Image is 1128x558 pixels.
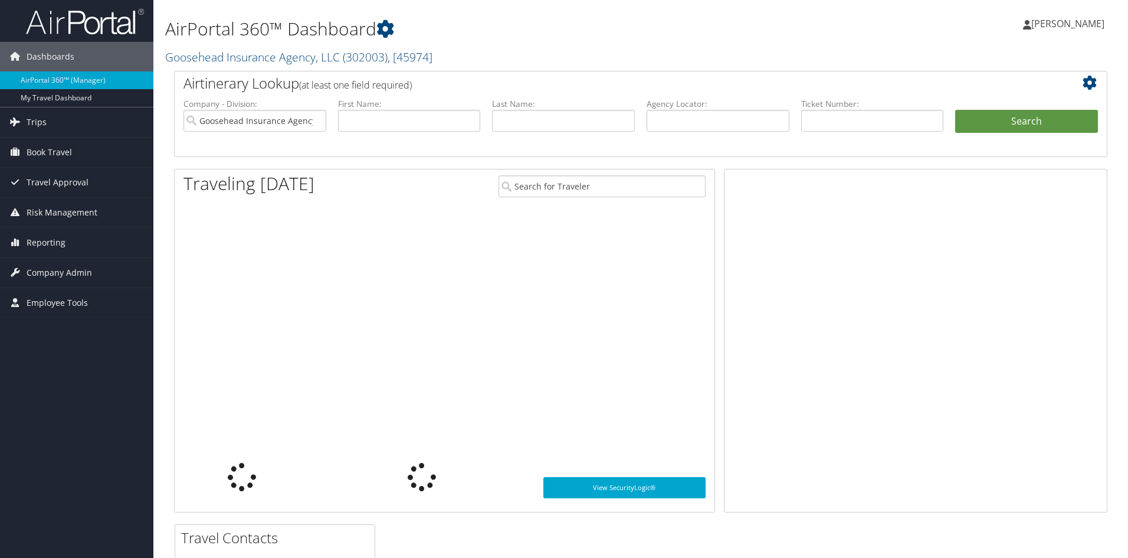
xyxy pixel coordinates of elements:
[27,168,88,197] span: Travel Approval
[499,175,706,197] input: Search for Traveler
[1031,17,1104,30] span: [PERSON_NAME]
[183,171,314,196] h1: Traveling [DATE]
[27,288,88,318] span: Employee Tools
[27,198,97,227] span: Risk Management
[27,258,92,288] span: Company Admin
[183,73,1020,93] h2: Airtinerary Lookup
[955,110,1098,133] button: Search
[299,79,412,92] span: (at least one field required)
[343,49,388,65] span: ( 302003 )
[543,477,706,498] a: View SecurityLogic®
[27,228,65,257] span: Reporting
[165,49,432,65] a: Goosehead Insurance Agency, LLC
[27,107,47,137] span: Trips
[1023,6,1116,41] a: [PERSON_NAME]
[338,98,481,110] label: First Name:
[183,98,326,110] label: Company - Division:
[27,138,72,167] span: Book Travel
[26,8,144,35] img: airportal-logo.png
[492,98,635,110] label: Last Name:
[181,528,375,548] h2: Travel Contacts
[801,98,944,110] label: Ticket Number:
[388,49,432,65] span: , [ 45974 ]
[165,17,799,41] h1: AirPortal 360™ Dashboard
[647,98,789,110] label: Agency Locator:
[27,42,74,71] span: Dashboards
